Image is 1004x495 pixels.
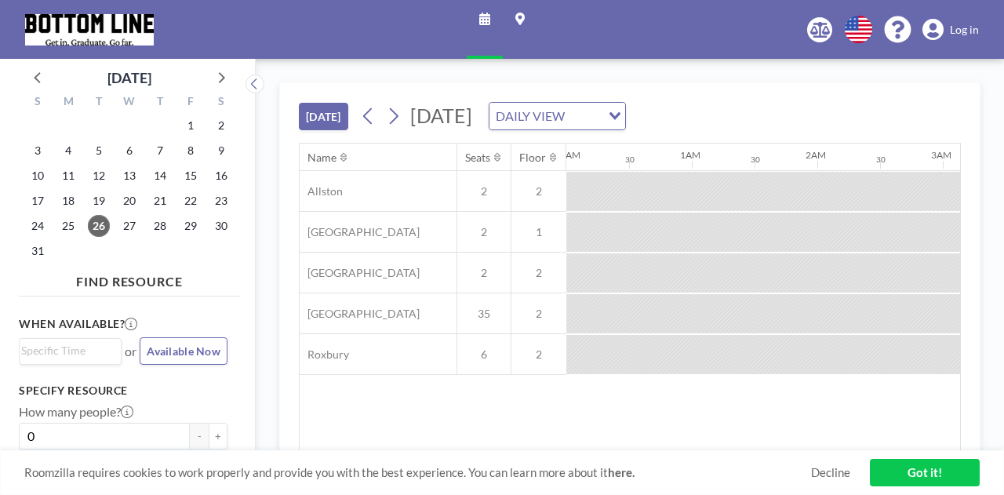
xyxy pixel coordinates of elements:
[24,465,811,480] span: Roomzilla requires cookies to work properly and provide you with the best experience. You can lea...
[149,140,171,162] span: Thursday, August 7, 2025
[206,93,236,113] div: S
[806,149,826,161] div: 2AM
[511,348,566,362] span: 2
[25,14,154,45] img: organization-logo
[608,465,635,479] a: here.
[307,151,336,165] div: Name
[209,423,227,450] button: +
[300,184,343,198] span: Allston
[180,190,202,212] span: Friday, August 22, 2025
[118,140,140,162] span: Wednesday, August 6, 2025
[457,348,511,362] span: 6
[931,149,951,161] div: 3AM
[870,459,980,486] a: Got it!
[88,190,110,212] span: Tuesday, August 19, 2025
[210,215,232,237] span: Saturday, August 30, 2025
[88,215,110,237] span: Tuesday, August 26, 2025
[751,155,760,165] div: 30
[555,149,580,161] div: 12AM
[88,140,110,162] span: Tuesday, August 5, 2025
[519,151,546,165] div: Floor
[569,106,599,126] input: Search for option
[300,307,420,321] span: [GEOGRAPHIC_DATA]
[210,140,232,162] span: Saturday, August 9, 2025
[180,140,202,162] span: Friday, August 8, 2025
[88,165,110,187] span: Tuesday, August 12, 2025
[489,103,625,129] div: Search for option
[125,344,136,359] span: or
[19,268,240,289] h4: FIND RESOURCE
[57,140,79,162] span: Monday, August 4, 2025
[118,190,140,212] span: Wednesday, August 20, 2025
[210,115,232,136] span: Saturday, August 2, 2025
[511,184,566,198] span: 2
[300,225,420,239] span: [GEOGRAPHIC_DATA]
[210,165,232,187] span: Saturday, August 16, 2025
[300,348,349,362] span: Roxbury
[57,215,79,237] span: Monday, August 25, 2025
[27,240,49,262] span: Sunday, August 31, 2025
[457,307,511,321] span: 35
[950,23,979,37] span: Log in
[27,165,49,187] span: Sunday, August 10, 2025
[811,465,850,480] a: Decline
[180,165,202,187] span: Friday, August 15, 2025
[210,190,232,212] span: Saturday, August 23, 2025
[21,342,112,359] input: Search for option
[115,93,145,113] div: W
[19,404,133,420] label: How many people?
[680,149,700,161] div: 1AM
[457,266,511,280] span: 2
[457,184,511,198] span: 2
[147,344,220,358] span: Available Now
[23,93,53,113] div: S
[465,151,490,165] div: Seats
[300,266,420,280] span: [GEOGRAPHIC_DATA]
[511,266,566,280] span: 2
[84,93,115,113] div: T
[457,225,511,239] span: 2
[299,103,348,130] button: [DATE]
[118,165,140,187] span: Wednesday, August 13, 2025
[53,93,84,113] div: M
[180,115,202,136] span: Friday, August 1, 2025
[27,215,49,237] span: Sunday, August 24, 2025
[410,104,472,127] span: [DATE]
[625,155,635,165] div: 30
[149,190,171,212] span: Thursday, August 21, 2025
[107,67,151,89] div: [DATE]
[876,155,886,165] div: 30
[118,215,140,237] span: Wednesday, August 27, 2025
[511,307,566,321] span: 2
[144,93,175,113] div: T
[511,225,566,239] span: 1
[140,337,227,365] button: Available Now
[149,165,171,187] span: Thursday, August 14, 2025
[57,190,79,212] span: Monday, August 18, 2025
[19,384,227,398] h3: Specify resource
[27,190,49,212] span: Sunday, August 17, 2025
[190,423,209,450] button: -
[493,106,568,126] span: DAILY VIEW
[175,93,206,113] div: F
[180,215,202,237] span: Friday, August 29, 2025
[27,140,49,162] span: Sunday, August 3, 2025
[20,339,121,362] div: Search for option
[922,19,979,41] a: Log in
[149,215,171,237] span: Thursday, August 28, 2025
[57,165,79,187] span: Monday, August 11, 2025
